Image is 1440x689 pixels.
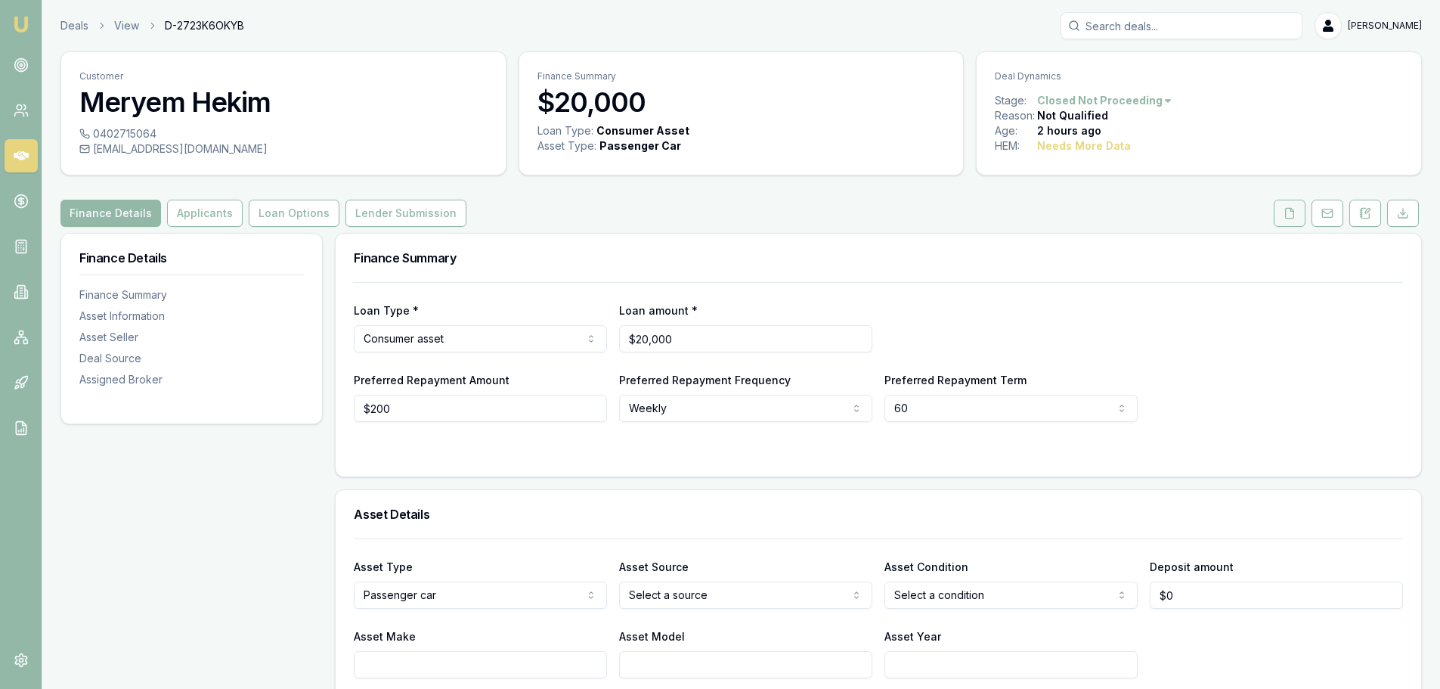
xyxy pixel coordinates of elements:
[995,138,1037,154] div: HEM:
[354,630,416,643] label: Asset Make
[995,123,1037,138] div: Age:
[12,15,30,33] img: emu-icon-u.png
[995,93,1037,108] div: Stage:
[619,325,872,352] input: $
[1037,93,1173,108] button: Closed Not Proceeding
[354,374,509,386] label: Preferred Repayment Amount
[884,560,968,573] label: Asset Condition
[354,304,419,317] label: Loan Type *
[114,18,139,33] a: View
[1150,582,1403,609] input: $
[537,70,946,82] p: Finance Summary
[1037,138,1131,154] div: Needs More Data
[537,138,596,154] div: Asset Type :
[249,200,339,227] button: Loan Options
[79,287,304,303] div: Finance Summary
[1037,123,1101,138] div: 2 hours ago
[79,141,488,157] div: [EMAIL_ADDRESS][DOMAIN_NAME]
[79,309,304,324] div: Asset Information
[995,108,1037,123] div: Reason:
[1150,560,1234,573] label: Deposit amount
[79,87,488,117] h3: Meryem Hekim
[619,630,685,643] label: Asset Model
[884,374,1027,386] label: Preferred Repayment Term
[165,18,244,33] span: D-2723K6OKYB
[79,372,304,387] div: Assigned Broker
[79,126,488,141] div: 0402715064
[995,70,1403,82] p: Deal Dynamics
[79,351,304,366] div: Deal Source
[79,330,304,345] div: Asset Seller
[345,200,466,227] button: Lender Submission
[246,200,342,227] a: Loan Options
[167,200,243,227] button: Applicants
[1037,108,1108,123] div: Not Qualified
[354,508,1403,520] h3: Asset Details
[60,200,161,227] button: Finance Details
[354,252,1403,264] h3: Finance Summary
[884,630,941,643] label: Asset Year
[354,560,413,573] label: Asset Type
[354,395,607,422] input: $
[60,18,244,33] nav: breadcrumb
[1061,12,1302,39] input: Search deals
[60,200,164,227] a: Finance Details
[60,18,88,33] a: Deals
[599,138,681,154] div: Passenger Car
[619,560,689,573] label: Asset Source
[537,87,946,117] h3: $20,000
[619,304,698,317] label: Loan amount *
[164,200,246,227] a: Applicants
[342,200,469,227] a: Lender Submission
[619,374,791,386] label: Preferred Repayment Frequency
[79,252,304,264] h3: Finance Details
[537,123,593,138] div: Loan Type:
[1348,20,1422,32] span: [PERSON_NAME]
[596,123,689,138] div: Consumer Asset
[79,70,488,82] p: Customer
